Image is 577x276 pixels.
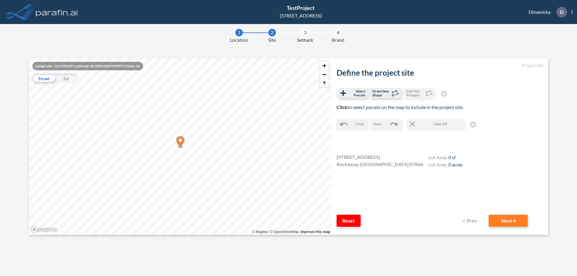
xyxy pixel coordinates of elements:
div: Dinamicka [520,7,572,17]
button: Redo [370,119,401,129]
a: OpenStreetMap [270,230,299,234]
h5: Project Site [337,63,543,68]
canvas: Map [29,58,332,235]
h4: Lot Area: [429,162,463,169]
span: Location [230,36,248,44]
div: [STREET_ADDRESS] [280,12,322,19]
a: Improve this map [301,230,330,234]
span: Edit Site Polygon [406,89,424,97]
b: Click [337,104,347,110]
button: Undo [337,119,368,129]
div: Sat [55,74,78,83]
span: TestProject [287,5,315,11]
div: 4 [334,29,342,36]
button: Reset [337,215,361,227]
span: Draw New Shape [372,89,390,97]
span: 0 acres [448,162,463,167]
a: Mapbox homepage [31,226,57,233]
div: 2 [268,29,276,36]
span: Brand [332,36,344,44]
span: Clear All [417,121,464,127]
div: Street [32,74,55,83]
span: Setback [297,36,313,44]
div: Longitude: -74.5496101 Latitude: 40.90962469999999 Zoom: 16 [32,62,143,70]
p: D [560,9,563,15]
span: ? [470,122,476,127]
button: Clear All [407,119,464,129]
img: logo [35,6,79,18]
h2: Define the project site [337,68,543,77]
span: [STREET_ADDRESS] [337,153,380,161]
button: Prev [459,215,483,227]
span: Undo [356,121,365,127]
button: Zoom in [320,61,329,70]
span: Rockaway [GEOGRAPHIC_DATA] 07866 [337,161,423,168]
button: Zoom out [320,70,329,79]
a: Mapbox [252,230,269,234]
span: 0 sf [448,154,456,160]
div: Map marker [176,136,185,149]
span: ? [441,91,447,96]
span: Redo [373,121,382,127]
div: 1 [235,29,243,36]
button: Next [489,215,528,227]
div: 3 [301,29,309,36]
button: Reset bearing to north [320,79,329,87]
span: Select Parcels [348,89,365,97]
h4: Lot Area: [429,154,463,162]
span: Site [268,36,276,44]
span: to select parcels on the map to include in the project site. [337,104,463,110]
